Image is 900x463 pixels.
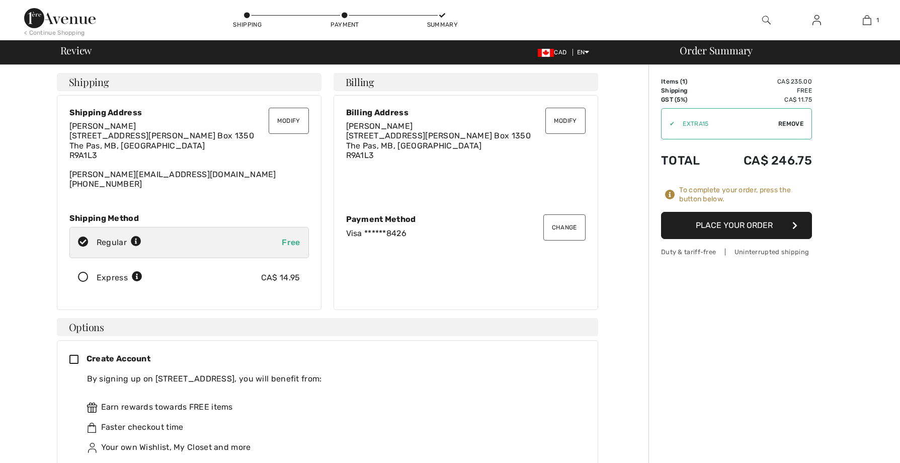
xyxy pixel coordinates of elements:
span: [STREET_ADDRESS][PERSON_NAME] Box 1350 The Pas, MB, [GEOGRAPHIC_DATA] R9A1L3 [346,131,531,160]
span: [STREET_ADDRESS][PERSON_NAME] Box 1350 The Pas, MB, [GEOGRAPHIC_DATA] R9A1L3 [69,131,254,160]
td: CA$ 246.75 [716,143,812,178]
span: Remove [778,119,803,128]
img: faster.svg [87,423,97,433]
button: Place Your Order [661,212,812,239]
div: Shipping [232,20,263,29]
td: Items ( ) [661,77,716,86]
div: Shipping Method [69,213,309,223]
td: Free [716,86,812,95]
td: Total [661,143,716,178]
div: Express [97,272,142,284]
td: GST (5%) [661,95,716,104]
h4: Options [57,318,598,336]
a: Sign In [804,14,829,27]
div: ✔ [662,119,675,128]
span: CAD [538,49,570,56]
img: rewards.svg [87,403,97,413]
div: Your own Wishlist, My Closet and more [87,441,578,453]
button: Modify [269,108,309,134]
img: search the website [762,14,771,26]
div: Order Summary [668,45,894,55]
div: Billing Address [346,108,586,117]
div: Summary [427,20,457,29]
div: Faster checkout time [87,421,578,433]
div: Shipping Address [69,108,309,117]
span: 1 [682,78,685,85]
span: [PERSON_NAME] [69,121,136,131]
div: CA$ 14.95 [261,272,300,284]
a: 1 [842,14,891,26]
div: [PERSON_NAME][EMAIL_ADDRESS][DOMAIN_NAME] [PHONE_NUMBER] [69,121,309,189]
button: Modify [545,108,586,134]
img: ownWishlist.svg [87,443,97,453]
img: 1ère Avenue [24,8,96,28]
div: To complete your order, press the button below. [679,186,812,204]
span: Create Account [87,354,150,363]
span: Billing [346,77,374,87]
span: Free [282,238,300,247]
img: Canadian Dollar [538,49,554,57]
div: Payment Method [346,214,586,224]
td: CA$ 11.75 [716,95,812,104]
button: Change [543,214,586,241]
span: EN [577,49,590,56]
div: Regular [97,237,141,249]
span: Review [60,45,92,55]
span: 1 [876,16,879,25]
img: My Bag [863,14,871,26]
input: Promo code [675,109,778,139]
td: Shipping [661,86,716,95]
span: [PERSON_NAME] [346,121,413,131]
div: Earn rewards towards FREE items [87,401,578,413]
div: < Continue Shopping [24,28,85,37]
span: Shipping [69,77,109,87]
div: Duty & tariff-free | Uninterrupted shipping [661,247,812,257]
div: Payment [330,20,360,29]
div: By signing up on [STREET_ADDRESS], you will benefit from: [87,373,578,385]
td: CA$ 235.00 [716,77,812,86]
img: My Info [812,14,821,26]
